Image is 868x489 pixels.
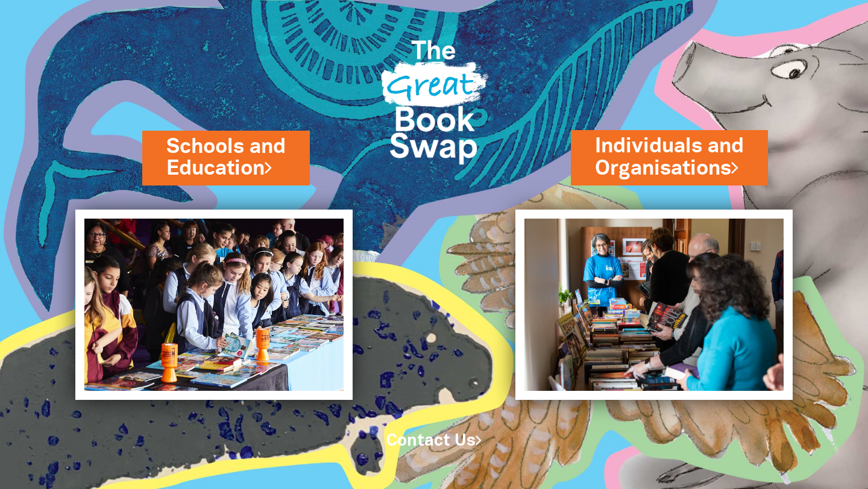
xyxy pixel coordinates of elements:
img: Great Bookswap logo [371,14,497,182]
a: Contact Us [386,434,482,449]
img: Schools and Education [75,210,353,400]
a: Individuals andOrganisations [595,132,744,182]
img: Individuals and Organisations [515,210,793,400]
a: Schools andEducation [166,132,286,183]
